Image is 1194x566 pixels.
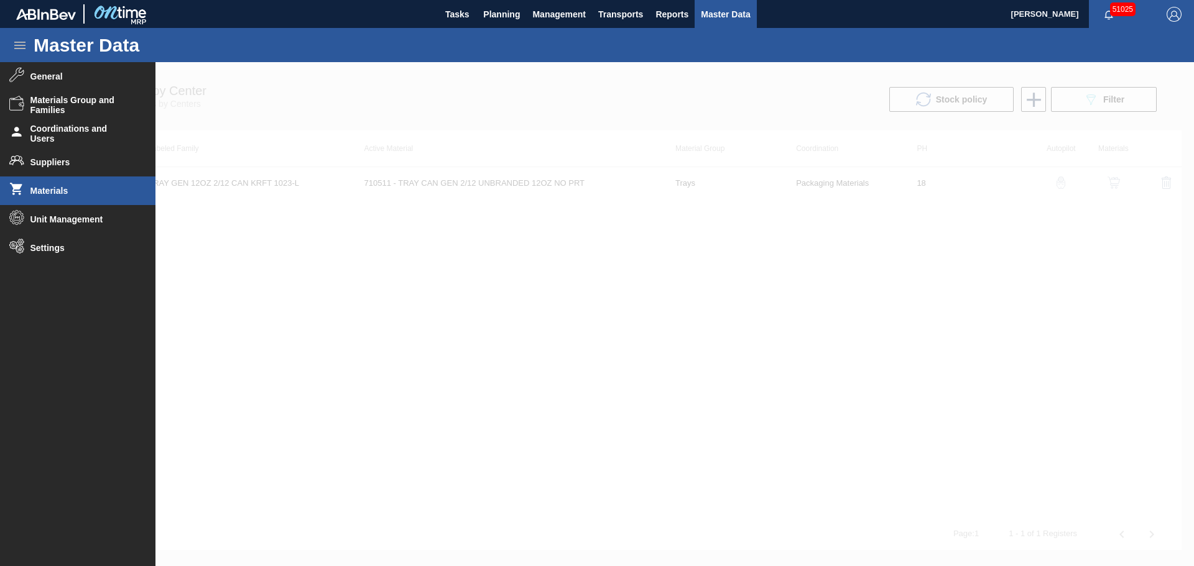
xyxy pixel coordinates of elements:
[598,7,643,22] span: Transports
[483,7,520,22] span: Planning
[701,7,750,22] span: Master Data
[1089,6,1129,23] button: Notifications
[443,7,471,22] span: Tasks
[34,38,254,52] h1: Master Data
[16,9,76,20] img: TNhmsLtSVTkK8tSr43FrP2fwEKptu5GPRR3wAAAABJRU5ErkJggg==
[30,157,133,167] span: Suppliers
[30,95,133,115] span: Materials Group and Families
[30,71,133,81] span: General
[655,7,688,22] span: Reports
[30,124,133,144] span: Coordinations and Users
[1110,2,1136,16] span: 51025
[30,214,133,224] span: Unit Management
[30,186,133,196] span: Materials
[30,243,133,253] span: Settings
[1167,7,1182,22] img: Logout
[532,7,586,22] span: Management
